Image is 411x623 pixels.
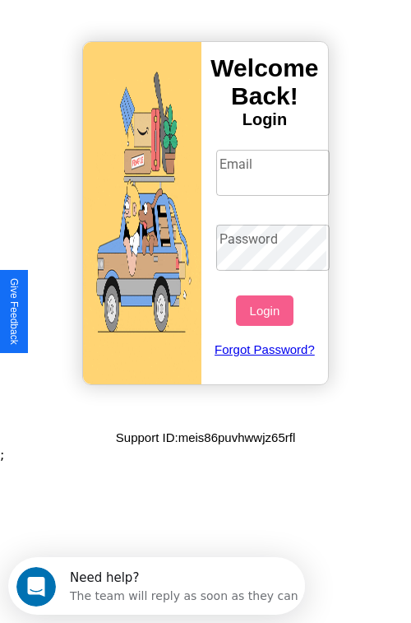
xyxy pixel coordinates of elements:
[208,326,322,373] a: Forgot Password?
[236,295,293,326] button: Login
[62,14,290,27] div: Need help?
[62,27,290,44] div: The team will reply as soon as they can
[7,7,306,52] div: Open Intercom Messenger
[116,426,295,449] p: Support ID: meis86puvhwwjz65rfl
[201,110,328,129] h4: Login
[83,42,201,384] img: gif
[16,567,56,607] iframe: Intercom live chat
[201,54,328,110] h3: Welcome Back!
[8,278,20,345] div: Give Feedback
[8,557,305,615] iframe: Intercom live chat discovery launcher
